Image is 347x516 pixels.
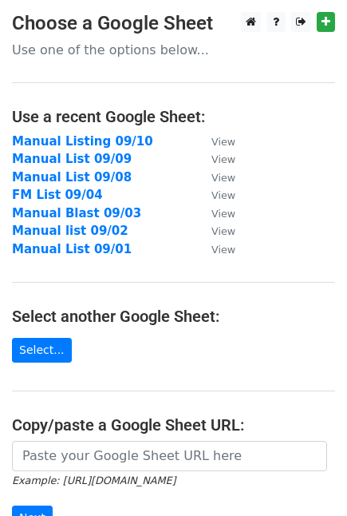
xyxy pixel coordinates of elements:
[12,441,327,471] input: Paste your Google Sheet URL here
[12,415,335,435] h4: Copy/paste a Google Sheet URL:
[211,189,235,201] small: View
[12,307,335,326] h4: Select another Google Sheet:
[12,134,153,149] a: Manual Listing 09/10
[195,206,235,220] a: View
[195,242,235,256] a: View
[12,107,335,126] h4: Use a recent Google Sheet:
[12,242,132,256] a: Manual List 09/01
[211,225,235,237] small: View
[211,172,235,184] small: View
[12,474,175,486] small: Example: [URL][DOMAIN_NAME]
[195,188,235,202] a: View
[195,170,235,185] a: View
[12,224,128,238] a: Manual list 09/02
[211,208,235,220] small: View
[12,338,72,363] a: Select...
[211,136,235,148] small: View
[12,12,335,35] h3: Choose a Google Sheet
[195,134,235,149] a: View
[195,152,235,166] a: View
[267,439,347,516] iframe: Chat Widget
[12,188,103,202] a: FM List 09/04
[12,170,132,185] a: Manual List 09/08
[12,42,335,58] p: Use one of the options below...
[195,224,235,238] a: View
[12,152,132,166] a: Manual List 09/09
[211,244,235,256] small: View
[12,206,141,220] a: Manual Blast 09/03
[211,153,235,165] small: View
